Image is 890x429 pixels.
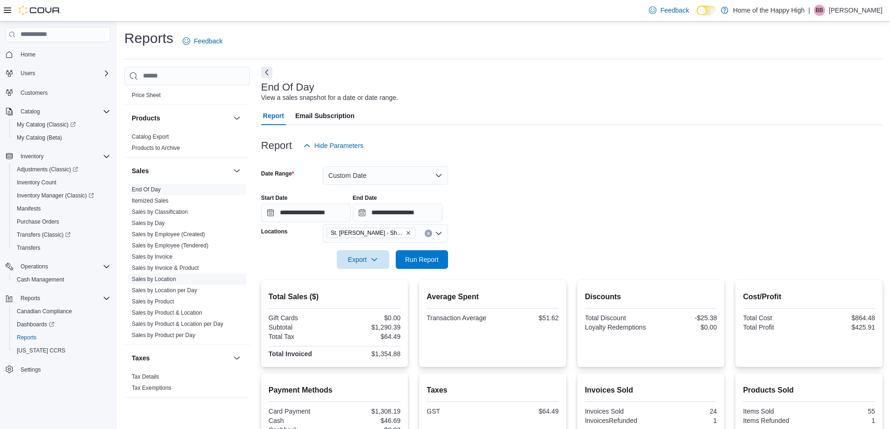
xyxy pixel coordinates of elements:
h3: Sales [132,166,149,176]
span: Sales by Location per Day [132,287,197,294]
button: Taxes [132,353,229,363]
span: Export [342,250,384,269]
button: Sales [231,165,242,176]
h3: End Of Day [261,82,314,93]
a: End Of Day [132,186,161,193]
img: Cova [19,6,61,15]
a: Canadian Compliance [13,306,76,317]
span: Inventory Count [13,177,110,188]
span: Inventory Manager (Classic) [17,192,94,199]
span: Adjustments (Classic) [17,166,78,173]
span: Sales by Day [132,219,165,227]
a: Customers [17,87,51,98]
a: My Catalog (Classic) [9,118,114,131]
button: Inventory [17,151,47,162]
span: Manifests [17,205,41,212]
div: $0.00 [653,324,717,331]
button: Open list of options [435,230,442,237]
span: Email Subscription [295,106,355,125]
h3: Products [132,113,160,123]
button: Run Report [396,250,448,269]
span: Canadian Compliance [13,306,110,317]
button: Operations [17,261,52,272]
span: My Catalog (Beta) [17,134,62,141]
span: Transfers [17,244,40,252]
span: Dashboards [13,319,110,330]
a: Transfers [13,242,44,253]
span: Settings [17,364,110,375]
button: Canadian Compliance [9,305,114,318]
div: Items Sold [743,408,807,415]
span: Itemized Sales [132,197,169,204]
span: Report [263,106,284,125]
h2: Average Spent [427,291,559,302]
span: Price Sheet [132,91,161,99]
div: $1,290.39 [336,324,400,331]
input: Dark Mode [697,6,716,15]
button: Users [17,68,39,79]
div: $1,308.19 [336,408,400,415]
a: Adjustments (Classic) [9,163,114,176]
button: Cash Management [9,273,114,286]
div: -$25.38 [653,314,717,322]
a: Catalog Export [132,134,169,140]
a: [US_STATE] CCRS [13,345,69,356]
span: St. Albert - Shoppes @ Giroux - Fire & Flower [327,228,415,238]
p: [PERSON_NAME] [829,5,883,16]
div: Cash [269,417,333,424]
a: Products to Archive [132,145,180,151]
span: Cash Management [17,276,64,283]
div: Total Discount [585,314,649,322]
a: Adjustments (Classic) [13,164,82,175]
button: Catalog [17,106,43,117]
span: Purchase Orders [13,216,110,227]
button: Inventory Count [9,176,114,189]
a: Sales by Location [132,276,176,282]
button: Hide Parameters [299,136,367,155]
h2: Invoices Sold [585,385,717,396]
input: Press the down key to open a popover containing a calendar. [261,204,351,222]
span: My Catalog (Classic) [13,119,110,130]
a: Sales by Employee (Tendered) [132,242,208,249]
span: Reports [13,332,110,343]
div: 55 [811,408,875,415]
button: Reports [9,331,114,344]
span: Inventory [17,151,110,162]
span: Reports [21,295,40,302]
a: Dashboards [9,318,114,331]
a: Settings [17,364,44,375]
button: Reports [2,292,114,305]
span: Users [21,70,35,77]
span: Transfers [13,242,110,253]
span: Sales by Product & Location [132,309,202,316]
div: Total Tax [269,333,333,340]
span: Customers [17,86,110,98]
div: Total Cost [743,314,807,322]
button: Remove St. Albert - Shoppes @ Giroux - Fire & Flower from selection in this group [406,230,411,236]
a: Inventory Manager (Classic) [13,190,98,201]
label: End Date [353,194,377,202]
a: Transfers (Classic) [9,228,114,241]
p: | [808,5,810,16]
span: Catalog Export [132,133,169,141]
button: Next [261,67,272,78]
div: Gift Cards [269,314,333,322]
button: Reports [17,293,44,304]
a: Transfers (Classic) [13,229,74,240]
div: $425.91 [811,324,875,331]
a: My Catalog (Classic) [13,119,79,130]
div: $1,354.88 [336,350,400,358]
span: Reports [17,293,110,304]
div: $46.69 [336,417,400,424]
span: Adjustments (Classic) [13,164,110,175]
div: Total Profit [743,324,807,331]
span: Inventory Manager (Classic) [13,190,110,201]
div: View a sales snapshot for a date or date range. [261,93,398,103]
span: Home [21,51,36,58]
span: Sales by Product per Day [132,331,195,339]
span: Dashboards [17,321,54,328]
span: Run Report [405,255,439,264]
h2: Taxes [427,385,559,396]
